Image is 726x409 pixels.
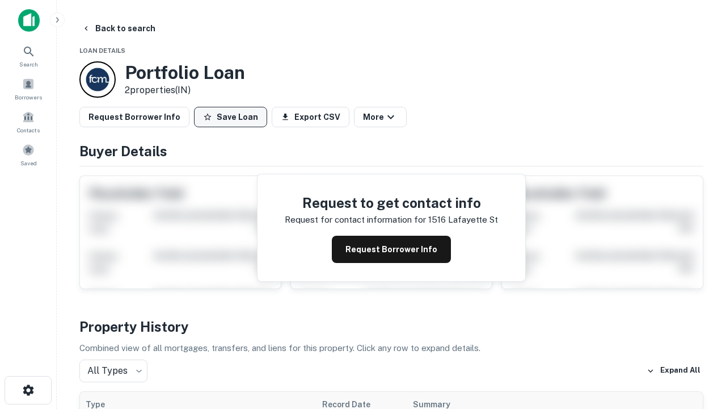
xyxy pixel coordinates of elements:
iframe: Chat Widget [669,282,726,336]
a: Search [3,40,53,71]
h4: Property History [79,316,703,337]
h3: Portfolio Loan [125,62,245,84]
a: Borrowers [3,73,53,104]
img: capitalize-icon.png [18,9,40,32]
button: Back to search [77,18,160,39]
p: 1516 lafayette st [428,213,498,227]
p: Combined view of all mortgages, transfers, and liens for this property. Click any row to expand d... [79,341,703,355]
span: Saved [20,158,37,168]
button: Expand All [644,362,703,379]
span: Contacts [17,126,40,135]
p: 2 properties (IN) [125,84,245,97]
div: All Types [79,360,147,382]
a: Saved [3,139,53,170]
h4: Request to get contact info [285,193,498,213]
a: Contacts [3,106,53,137]
button: More [354,107,407,127]
p: Request for contact information for [285,213,426,227]
span: Search [19,60,38,69]
button: Request Borrower Info [332,236,451,263]
button: Request Borrower Info [79,107,189,127]
button: Save Loan [194,107,267,127]
button: Export CSV [272,107,349,127]
span: Borrowers [15,93,42,102]
span: Loan Details [79,47,125,54]
h4: Buyer Details [79,141,703,161]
